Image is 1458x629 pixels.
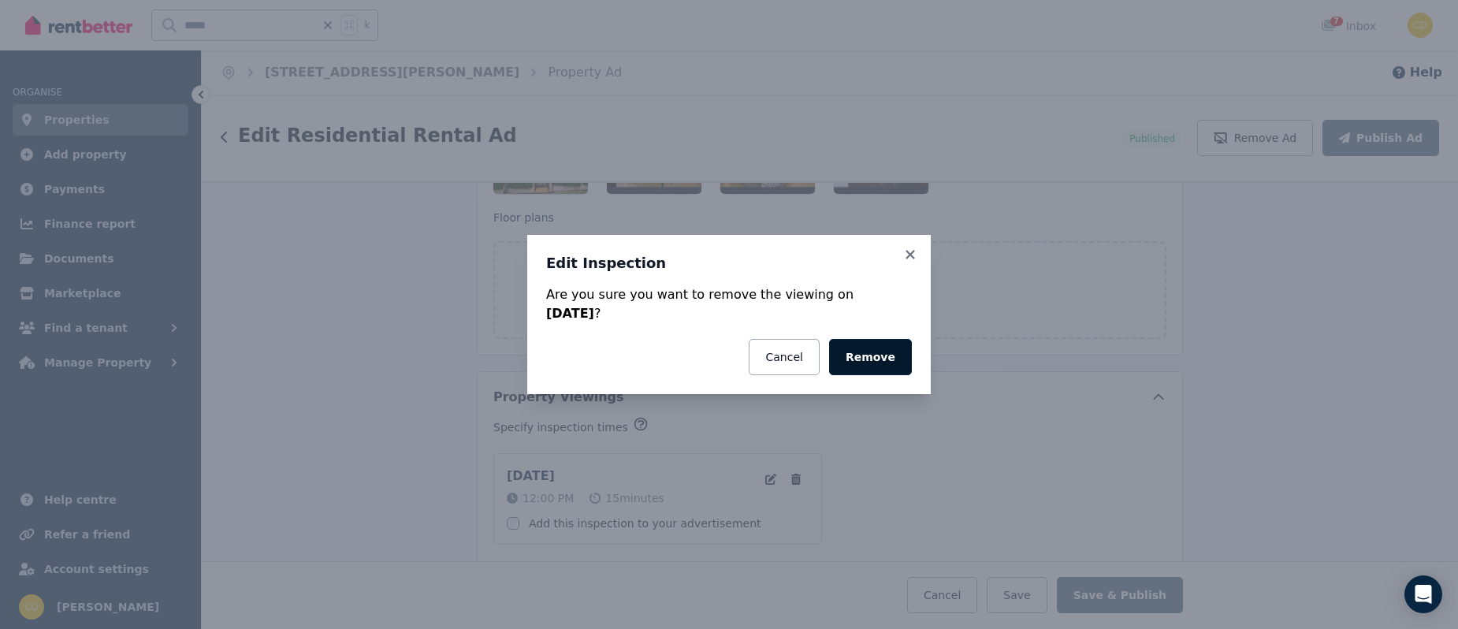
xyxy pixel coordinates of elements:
strong: [DATE] [546,306,594,321]
div: Are you sure you want to remove the viewing on ? [546,285,912,323]
h3: Edit Inspection [546,254,912,273]
button: Cancel [749,339,819,375]
div: Open Intercom Messenger [1404,575,1442,613]
button: Remove [829,339,912,375]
